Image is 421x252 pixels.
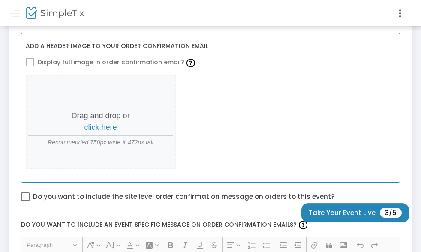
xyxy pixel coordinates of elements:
label: Do you want to include an event specific message on order confirmation emails? [17,213,404,236]
span: Paragraph [27,240,71,250]
img: question-mark [186,59,195,67]
span: Display full image in order confirmation email? [38,55,197,69]
span: Do you want to include the site level order confirmation message on orders to this event? [33,191,334,202]
p: Drag and drop or [28,110,173,133]
span: Recommended 750px wide X 472px tall [28,138,173,147]
span: 3/5 [380,208,402,218]
button: Take Your Event Live3/5 [301,203,409,222]
label: Add a header image to your order confirmation email [26,38,208,55]
button: Paragraph [23,238,81,252]
img: question-mark [299,221,307,229]
span: click here [84,123,117,132]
